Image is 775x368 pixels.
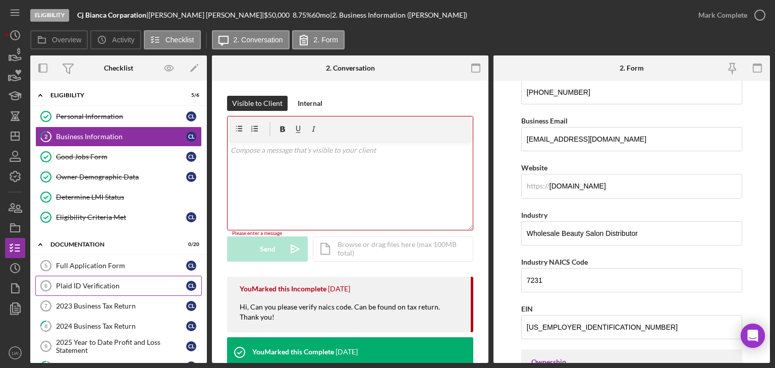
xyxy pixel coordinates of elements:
[44,133,47,140] tspan: 2
[186,301,196,311] div: C L
[35,207,202,227] a: Eligibility Criteria MetCL
[56,112,186,120] div: Personal Information
[293,11,312,19] div: 8.75 %
[186,212,196,222] div: C L
[227,230,473,236] div: Please enter a message
[56,173,186,181] div: Owner Demographic Data
[90,30,141,49] button: Activity
[252,348,334,356] div: You Marked this Complete
[227,236,308,262] button: Send
[336,348,358,356] time: 2025-08-21 23:04
[698,5,747,25] div: Mark Complete
[35,106,202,127] a: Personal InformationCL
[212,30,290,49] button: 2. Conversation
[521,211,547,219] label: Industry
[531,358,732,366] div: Ownership
[326,64,375,72] div: 2. Conversation
[44,343,47,349] tspan: 9
[30,9,69,22] div: Eligibility
[186,281,196,291] div: C L
[264,11,290,19] span: $50,000
[104,64,133,72] div: Checklist
[35,127,202,147] a: 2Business InformationCL
[56,213,186,221] div: Eligibility Criteria Met
[50,241,174,248] div: Documentation
[35,187,202,207] a: Determine LMI Status
[112,36,134,44] label: Activity
[240,285,326,293] div: You Marked this Incomplete
[35,336,202,356] a: 92025 Year to Date Profit and Loss StatementCL
[35,167,202,187] a: Owner Demographic DataCL
[35,147,202,167] a: Good Jobs FormCL
[292,30,345,49] button: 2. Form
[240,302,461,332] div: Hi, Can you please verify naics code. Can be found on tax return. Thank you!
[56,193,201,201] div: Determine LMI Status
[35,316,202,336] a: 82024 Business Tax ReturnCL
[165,36,194,44] label: Checklist
[186,111,196,121] div: C L
[148,11,264,19] div: [PERSON_NAME] [PERSON_NAME] |
[328,285,350,293] time: 2025-08-21 23:31
[56,322,186,330] div: 2024 Business Tax Return
[181,92,199,98] div: 5 / 6
[521,304,533,313] label: EIN
[35,296,202,316] a: 72023 Business Tax ReturnCL
[186,152,196,162] div: C L
[527,182,549,190] div: https://
[56,153,186,161] div: Good Jobs Form
[314,36,338,44] label: 2. Form
[30,30,88,49] button: Overview
[35,276,202,296] a: 6Plaid ID VerificationCL
[144,30,201,49] button: Checklist
[293,96,327,111] button: Internal
[688,5,770,25] button: Mark Complete
[521,116,568,125] label: Business Email
[56,133,186,141] div: Business Information
[44,283,47,289] tspan: 6
[181,241,199,248] div: 0 / 20
[521,163,547,172] label: Website
[312,11,330,19] div: 60 mo
[56,262,186,270] div: Full Application Form
[35,256,202,276] a: 5Full Application FormCL
[52,36,81,44] label: Overview
[56,338,186,354] div: 2025 Year to Date Profit and Loss Statement
[298,96,322,111] div: Internal
[12,350,19,356] text: LW
[186,341,196,351] div: C L
[77,11,146,19] b: Cj Bianca Corparation
[44,323,47,329] tspan: 8
[260,236,275,262] div: Send
[330,11,467,19] div: | 2. Business Information ([PERSON_NAME])
[620,64,644,72] div: 2. Form
[521,258,588,266] label: Industry NAICS Code
[77,11,148,19] div: |
[741,324,765,348] div: Open Intercom Messenger
[186,321,196,331] div: C L
[234,36,283,44] label: 2. Conversation
[56,302,186,310] div: 2023 Business Tax Return
[44,303,47,309] tspan: 7
[232,96,283,111] div: Visible to Client
[186,172,196,182] div: C L
[186,261,196,271] div: C L
[5,343,25,363] button: LW
[56,282,186,290] div: Plaid ID Verification
[44,263,47,269] tspan: 5
[227,96,288,111] button: Visible to Client
[50,92,174,98] div: Eligibility
[186,132,196,142] div: C L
